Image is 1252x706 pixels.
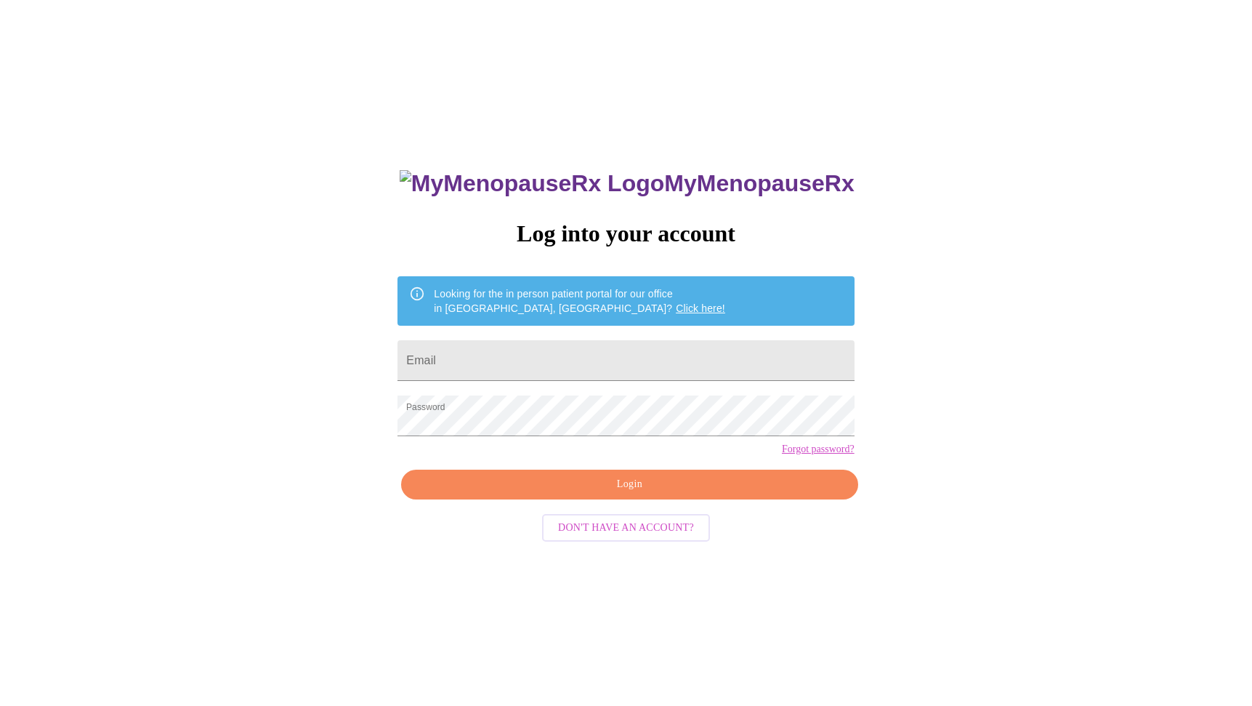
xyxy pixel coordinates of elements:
div: Looking for the in person patient portal for our office in [GEOGRAPHIC_DATA], [GEOGRAPHIC_DATA]? [434,281,725,321]
a: Don't have an account? [538,521,714,533]
span: Login [418,476,841,494]
a: Forgot password? [782,444,855,455]
h3: MyMenopauseRx [400,170,855,197]
button: Login [401,470,857,500]
img: MyMenopauseRx Logo [400,170,664,197]
span: Don't have an account? [558,519,694,537]
a: Click here! [676,302,725,314]
h3: Log into your account [397,220,854,247]
button: Don't have an account? [542,514,710,542]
